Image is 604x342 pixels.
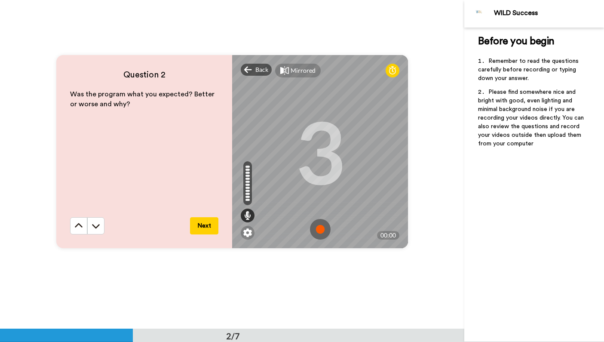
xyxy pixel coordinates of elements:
[469,3,490,24] img: Profile Image
[478,89,586,147] span: Please find somewhere nice and bright with good, even lighting and minimal background noise if yo...
[310,219,331,240] img: ic_record_start.svg
[212,330,254,342] div: 2/7
[478,58,580,81] span: Remember to read the questions carefully before recording or typing down your answer.
[70,69,218,81] h4: Question 2
[255,65,268,74] span: Back
[291,66,316,75] div: Mirrored
[241,64,272,76] div: Back
[70,91,216,108] span: Was the program what you expected? Better or worse and why?
[190,217,218,234] button: Next
[494,9,604,17] div: WILD Success
[478,36,554,46] span: Before you begin
[243,228,252,237] img: ic_gear.svg
[295,119,345,184] div: 3
[377,231,399,240] div: 00:00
